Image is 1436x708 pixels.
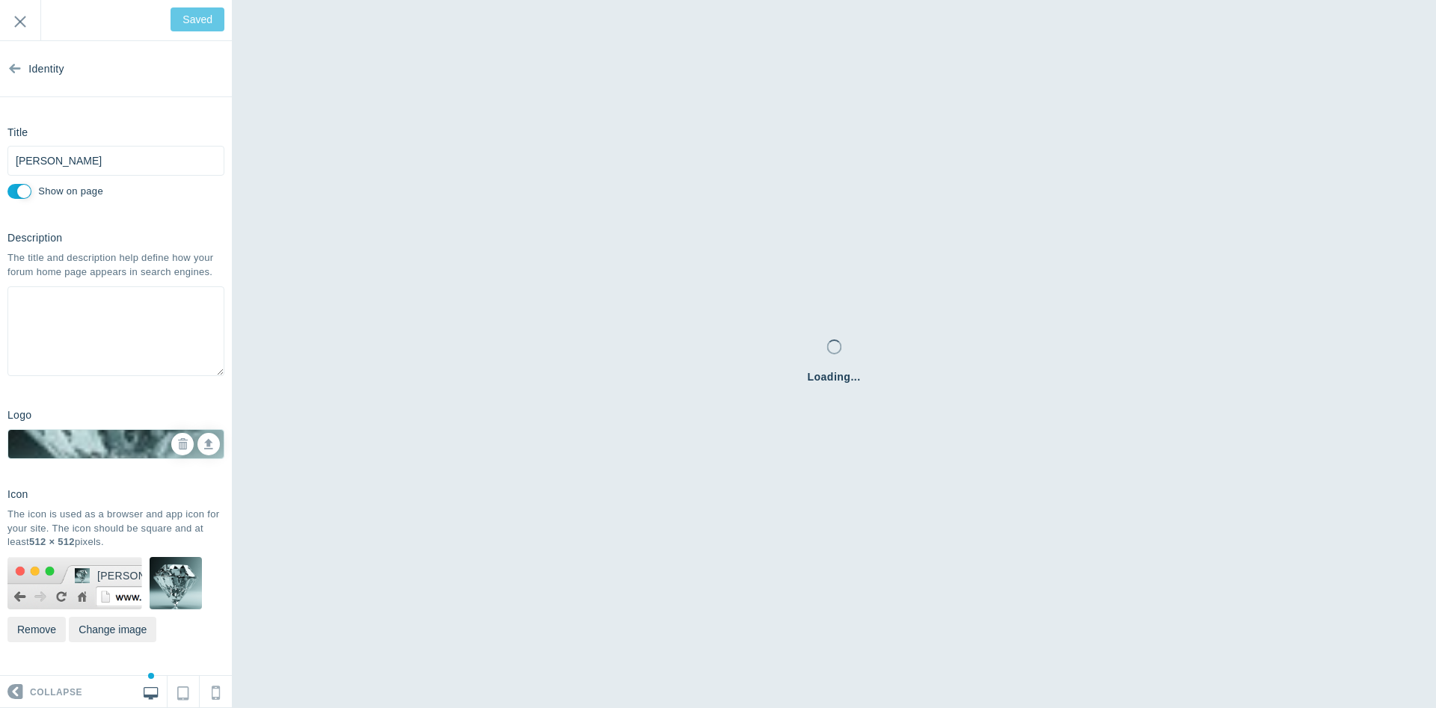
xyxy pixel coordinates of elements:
[30,677,82,708] span: Collapse
[7,508,224,550] div: The icon is used as a browser and app icon for your site. The icon should be square and at least ...
[7,251,224,279] div: The title and description help define how your forum home page appears in search engines.
[7,617,66,642] button: Remove
[7,184,31,199] input: Display the title on the body of the page
[7,489,28,500] h6: Icon
[69,617,156,642] button: Change image
[807,369,860,384] span: Loading...
[75,568,90,583] img: crop_-2.jpg
[7,410,31,421] h6: Logo
[7,127,28,138] h6: Title
[150,557,202,609] img: crop_-2.jpg
[38,185,103,199] label: Display the title on the body of the page
[7,233,62,244] h6: Description
[8,369,224,518] img: icon.jpg
[29,536,75,547] b: 512 × 512
[7,557,142,610] img: fevicon-bg.png
[28,41,64,97] span: Identity
[97,568,142,583] span: [PERSON_NAME]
